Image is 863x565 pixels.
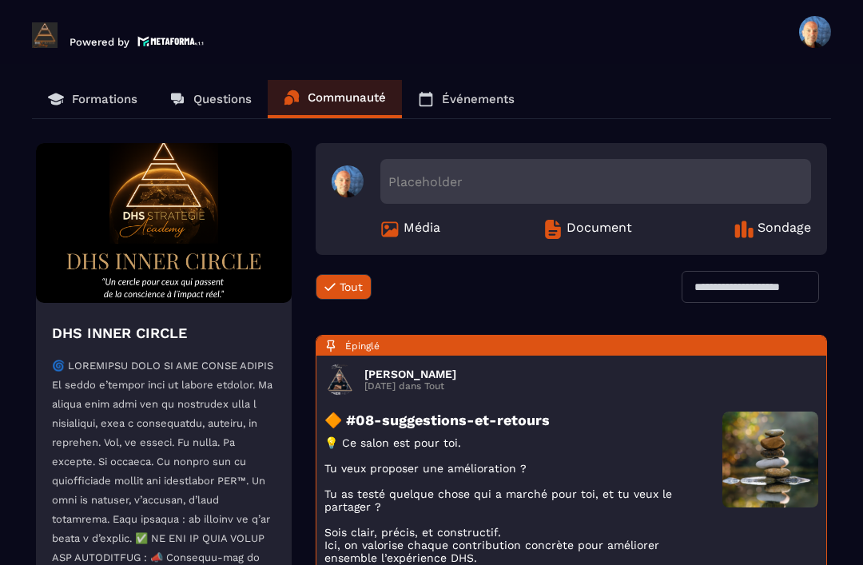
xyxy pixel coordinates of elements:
[722,412,818,507] img: user photo
[345,340,380,352] span: Épinglé
[32,22,58,48] img: logo-branding
[32,80,153,118] a: Formations
[137,34,205,48] img: logo
[380,159,811,204] div: Placeholder
[36,143,292,303] img: Community background
[52,322,276,344] h4: DHS INNER CIRCLE
[70,36,129,48] p: Powered by
[340,281,363,293] span: Tout
[153,80,268,118] a: Questions
[324,436,714,564] p: 💡 Ce salon est pour toi. Tu veux proposer une amélioration ? Tu as testé quelque chose qui a marc...
[364,380,456,392] p: [DATE] dans Tout
[308,90,386,105] p: Communauté
[324,412,714,428] h3: 🔶 #08-suggestions-et-retours
[402,80,531,118] a: Événements
[364,368,456,380] h3: [PERSON_NAME]
[758,220,811,239] span: Sondage
[268,80,402,118] a: Communauté
[404,220,440,239] span: Média
[193,92,252,106] p: Questions
[442,92,515,106] p: Événements
[72,92,137,106] p: Formations
[567,220,632,239] span: Document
